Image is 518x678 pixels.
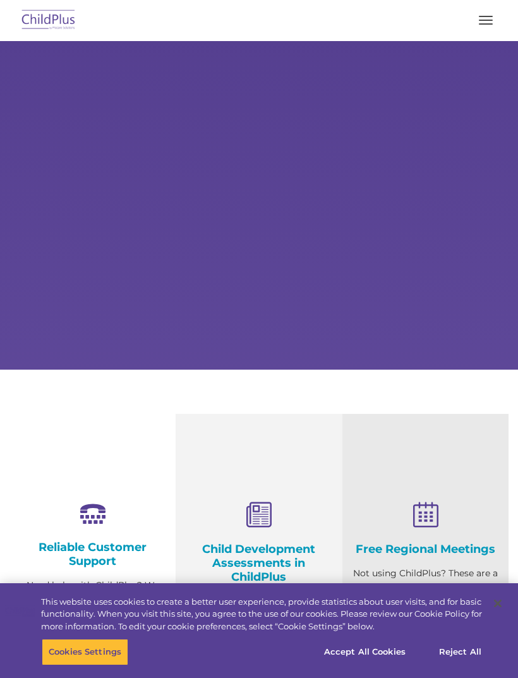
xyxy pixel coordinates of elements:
div: This website uses cookies to create a better user experience, provide statistics about user visit... [41,596,482,633]
h4: Reliable Customer Support [19,540,166,568]
button: Accept All Cookies [317,639,413,665]
h4: Free Regional Meetings [352,542,499,556]
button: Cookies Settings [42,639,128,665]
h4: Child Development Assessments in ChildPlus [185,542,332,584]
button: Close [484,590,512,617]
img: ChildPlus by Procare Solutions [19,6,78,35]
p: Not using ChildPlus? These are a great opportunity to network and learn from ChildPlus users. Fin... [352,566,499,645]
button: Reject All [421,639,500,665]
